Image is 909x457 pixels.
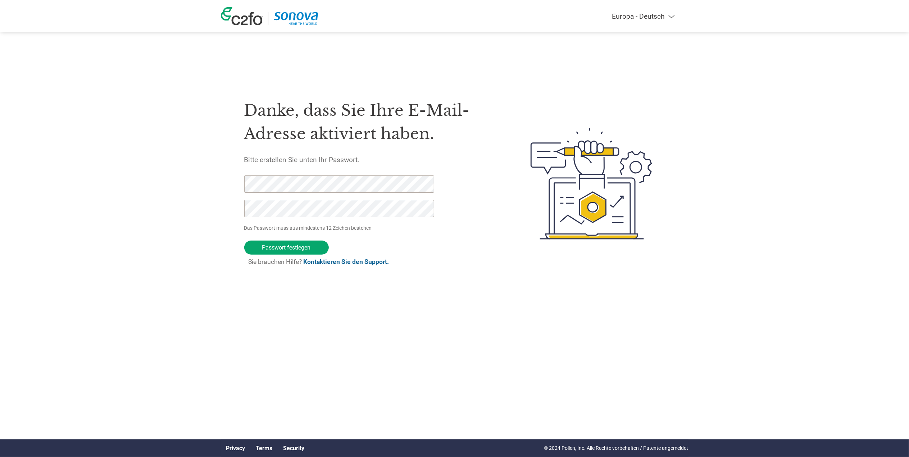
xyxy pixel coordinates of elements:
h5: Bitte erstellen Sie unten Ihr Passwort. [244,156,497,164]
p: © 2024 Pollen, Inc. Alle Rechte vorbehalten / Patente angemeldet [544,444,688,452]
img: c2fo logo [221,7,263,25]
a: Security [283,445,305,452]
input: Passwort festlegen [244,241,329,255]
p: Das Passwort muss aus mindestens 12 Zeichen bestehen [244,224,436,232]
img: Sonova AG [274,12,319,25]
a: Privacy [226,445,245,452]
span: Sie brauchen Hilfe? [248,258,389,265]
a: Kontaktieren Sie den Support. [303,258,389,265]
h1: Danke, dass Sie Ihre E-Mail-Adresse aktiviert haben. [244,99,497,145]
img: create-password [518,88,665,279]
a: Terms [256,445,273,452]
